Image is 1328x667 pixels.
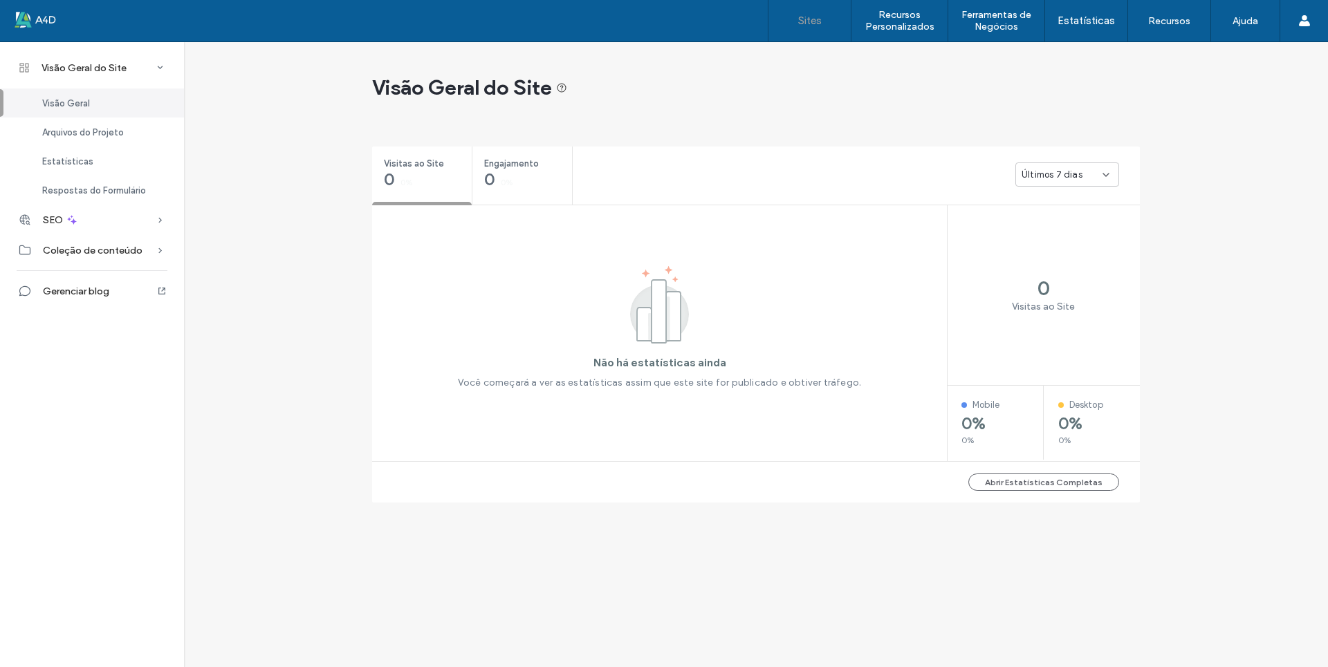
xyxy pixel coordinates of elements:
span: 0% [961,413,986,433]
span: 0 [384,173,394,187]
label: Ferramentas de Negócios [948,9,1044,32]
label: Sites [798,15,822,27]
span: Coleção de conteúdo [43,245,142,256]
span: 0% [1058,413,1082,433]
span: Respostas do Formulário [42,185,146,196]
span: 0% [961,433,974,447]
label: Recursos [1148,15,1190,27]
span: 0% [501,176,513,189]
span: 0% [400,176,413,189]
span: Mobile [972,398,999,412]
span: Gerenciar blog [43,285,109,297]
button: Abrir Estatísticas Completas [968,473,1119,491]
span: Você começará a ver as estatísticas assim que este site for publicado e obtiver tráfego. [458,376,862,390]
span: 0 [484,173,495,187]
span: Visão Geral do Site [372,74,567,102]
span: Desktop [1069,398,1103,412]
tspan: Visitas ao Site [1012,301,1075,312]
span: Visão Geral [42,98,90,109]
span: 0% [1058,433,1071,447]
span: Últimos 7 dias [1022,168,1082,182]
span: Não há estatísticas ainda [593,355,726,370]
label: Recursos Personalizados [851,9,948,32]
label: Estatísticas [1058,15,1115,27]
label: Ajuda [1233,15,1258,27]
span: Engajamento [484,157,551,171]
span: Ajuda [32,10,67,22]
span: Visão Geral do Site [41,62,127,74]
span: SEO [43,214,63,226]
span: Estatísticas [42,156,93,167]
tspan: 0 [1037,276,1050,300]
span: Arquivos do Projeto [42,127,124,138]
span: Visitas ao Site [384,157,451,171]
